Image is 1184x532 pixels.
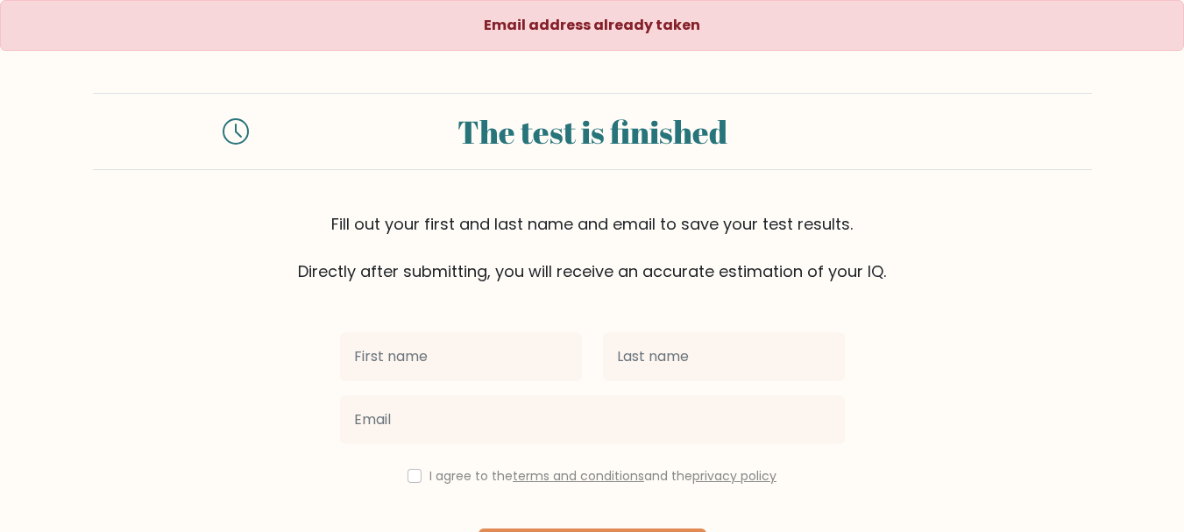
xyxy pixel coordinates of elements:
[340,332,582,381] input: First name
[340,395,845,444] input: Email
[270,108,915,155] div: The test is finished
[603,332,845,381] input: Last name
[484,15,700,35] strong: Email address already taken
[692,467,776,485] a: privacy policy
[429,467,776,485] label: I agree to the and the
[513,467,644,485] a: terms and conditions
[93,212,1092,283] div: Fill out your first and last name and email to save your test results. Directly after submitting,...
